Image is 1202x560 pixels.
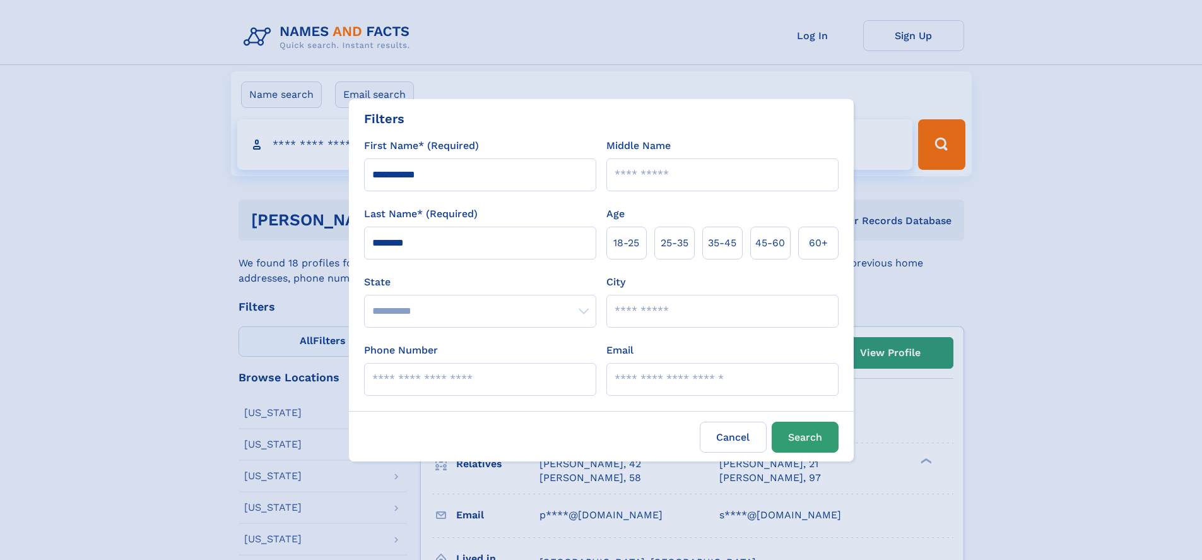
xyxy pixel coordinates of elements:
[364,206,478,222] label: Last Name* (Required)
[755,235,785,251] span: 45‑60
[809,235,828,251] span: 60+
[364,138,479,153] label: First Name* (Required)
[661,235,688,251] span: 25‑35
[606,206,625,222] label: Age
[772,422,839,453] button: Search
[606,138,671,153] label: Middle Name
[364,109,404,128] div: Filters
[606,275,625,290] label: City
[708,235,736,251] span: 35‑45
[613,235,639,251] span: 18‑25
[606,343,633,358] label: Email
[364,343,438,358] label: Phone Number
[364,275,596,290] label: State
[700,422,767,453] label: Cancel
